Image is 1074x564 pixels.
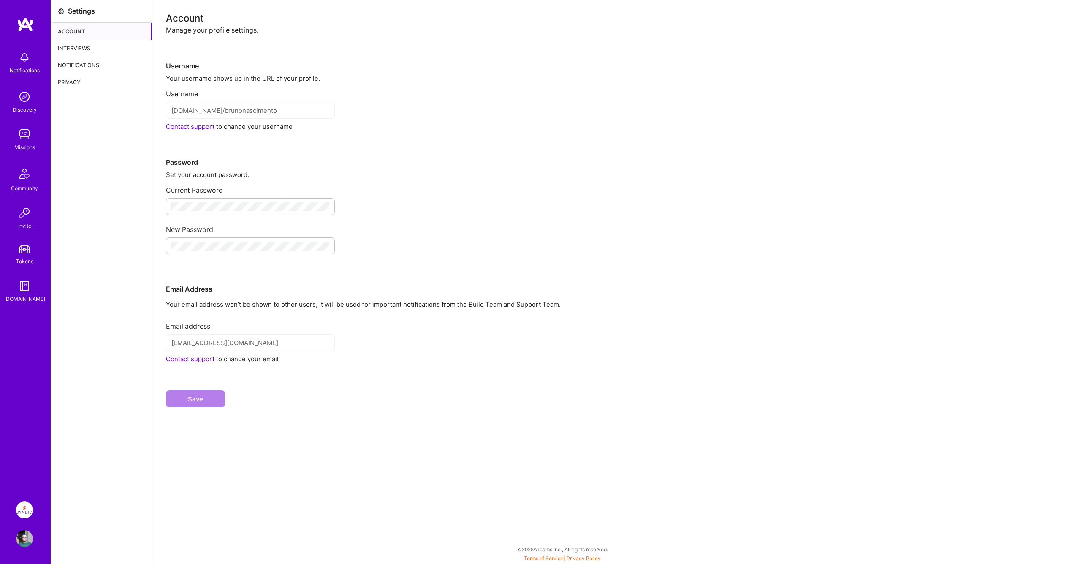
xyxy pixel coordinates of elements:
img: guide book [16,278,33,294]
a: User Avatar [14,530,35,547]
img: discovery [16,88,33,105]
span: | [524,555,601,561]
div: Notifications [10,66,40,75]
div: Password [166,131,1060,167]
div: Email address [166,315,1060,331]
img: User Avatar [16,530,33,547]
img: Community [14,163,35,184]
a: Terms of Service [524,555,564,561]
div: to change your email [166,354,1060,363]
img: teamwork [16,126,33,143]
div: Username [166,35,1060,71]
img: logo [17,17,34,32]
div: Community [11,184,38,193]
button: Save [166,390,225,407]
div: Username [166,83,1060,98]
div: Current Password [166,179,1060,195]
div: Settings [68,7,95,16]
div: Set your account password. [166,170,1060,179]
div: Discovery [13,105,37,114]
div: Tokens [16,257,33,266]
div: Privacy [51,74,152,90]
img: Syndio: CCA Workflow Orchestration Migration [16,501,33,518]
div: Account [51,23,152,40]
a: Syndio: CCA Workflow Orchestration Migration [14,501,35,518]
a: Privacy Policy [567,555,601,561]
a: Contact support [166,355,214,363]
div: Manage your profile settings. [166,26,1060,35]
div: Notifications [51,57,152,74]
div: Account [166,14,1060,22]
img: bell [16,49,33,66]
img: tokens [19,245,30,253]
img: Invite [16,204,33,221]
div: Your username shows up in the URL of your profile. [166,74,1060,83]
i: icon Settings [58,8,65,15]
div: [DOMAIN_NAME] [4,294,45,303]
p: Your email address won’t be shown to other users, it will be used for important notifications fro... [166,300,1060,309]
div: Email Address [166,258,1060,294]
div: New Password [166,218,1060,234]
a: Contact support [166,123,214,131]
div: Missions [14,143,35,152]
div: to change your username [166,122,1060,131]
div: Interviews [51,40,152,57]
div: © 2025 ATeams Inc., All rights reserved. [51,539,1074,560]
div: Invite [18,221,31,230]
